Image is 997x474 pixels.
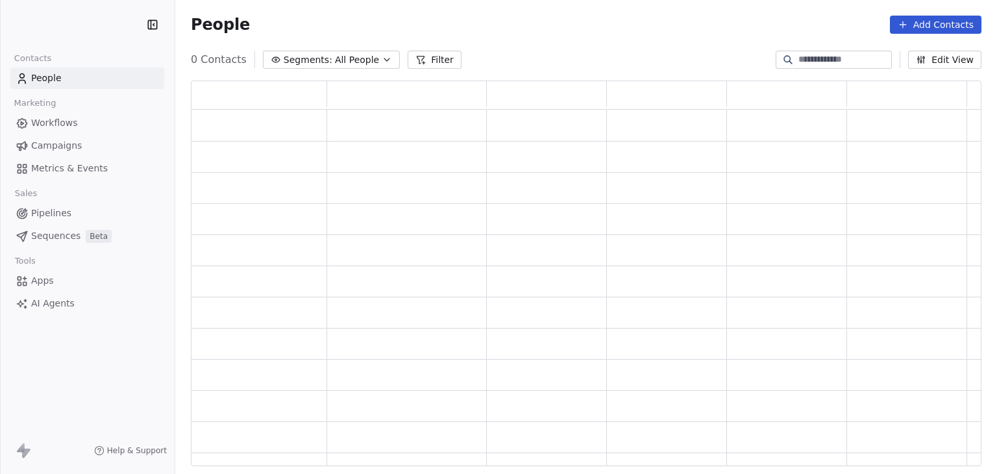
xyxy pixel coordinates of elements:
[31,162,108,175] span: Metrics & Events
[31,297,75,310] span: AI Agents
[10,293,164,314] a: AI Agents
[31,206,71,220] span: Pipelines
[10,225,164,247] a: SequencesBeta
[10,135,164,156] a: Campaigns
[94,445,167,456] a: Help & Support
[191,15,250,34] span: People
[408,51,462,69] button: Filter
[284,53,332,67] span: Segments:
[8,49,57,68] span: Contacts
[10,270,164,292] a: Apps
[335,53,379,67] span: All People
[31,139,82,153] span: Campaigns
[31,229,80,243] span: Sequences
[10,203,164,224] a: Pipelines
[890,16,981,34] button: Add Contacts
[31,71,62,85] span: People
[107,445,167,456] span: Help & Support
[10,158,164,179] a: Metrics & Events
[908,51,981,69] button: Edit View
[10,112,164,134] a: Workflows
[31,116,78,130] span: Workflows
[86,230,112,243] span: Beta
[9,251,41,271] span: Tools
[9,184,43,203] span: Sales
[191,52,247,68] span: 0 Contacts
[31,274,54,288] span: Apps
[10,68,164,89] a: People
[8,94,62,113] span: Marketing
